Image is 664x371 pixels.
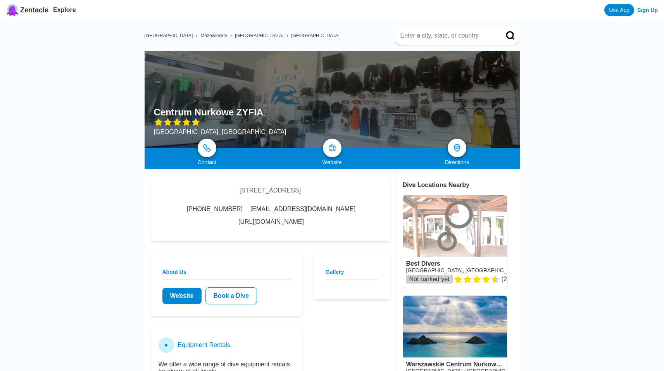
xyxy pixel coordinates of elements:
a: Zentacle logoZentacle [6,4,48,16]
a: map [323,139,341,157]
a: Mazowieckie [200,33,227,38]
input: Enter a city, state, or country [400,32,495,40]
div: ● [159,337,174,353]
img: phone [203,144,211,152]
h2: About Us [162,269,291,280]
div: Website [269,159,395,165]
h2: Gallery [326,269,378,280]
a: directions [448,139,466,157]
div: Contact [145,159,270,165]
img: map [328,144,336,152]
a: Website [162,288,202,304]
div: Dive Locations Nearby [403,182,520,189]
span: Zentacle [20,6,48,14]
span: › [286,33,288,38]
a: [GEOGRAPHIC_DATA] [291,33,340,38]
div: Directions [395,159,520,165]
div: [GEOGRAPHIC_DATA], [GEOGRAPHIC_DATA] [154,129,286,136]
a: Use App [604,4,634,16]
span: [PHONE_NUMBER] [187,206,243,213]
img: directions [452,143,462,153]
a: [GEOGRAPHIC_DATA], [GEOGRAPHIC_DATA] [406,267,522,273]
span: [EMAIL_ADDRESS][DOMAIN_NAME] [250,206,355,213]
h1: Centrum Nurkowe ZYFIA [154,107,264,118]
img: Zentacle logo [6,4,19,16]
span: › [230,33,232,38]
a: [GEOGRAPHIC_DATA] [145,33,193,38]
a: [GEOGRAPHIC_DATA] [235,33,283,38]
span: › [196,33,197,38]
a: Explore [53,7,76,13]
a: Sign Up [637,7,658,13]
a: Book a Dive [205,287,257,304]
a: [URL][DOMAIN_NAME] [238,218,304,225]
h3: Equipment Rentals [178,342,230,349]
div: [STREET_ADDRESS] [240,187,301,194]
